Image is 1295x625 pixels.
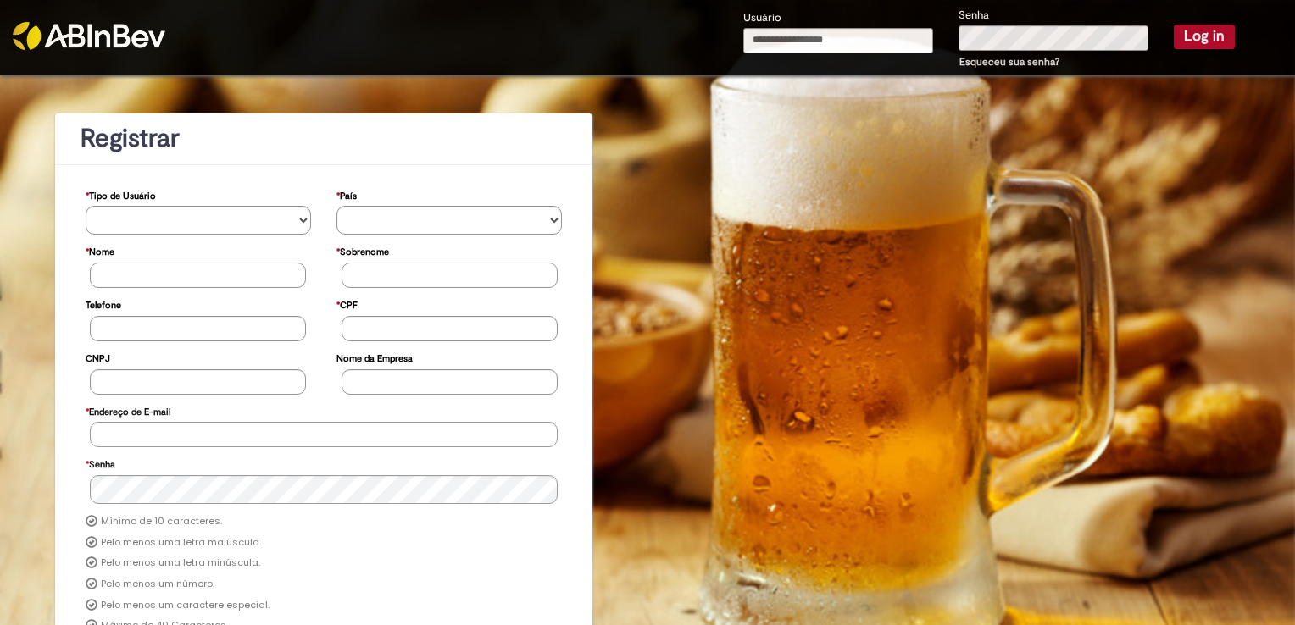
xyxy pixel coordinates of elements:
[81,124,567,152] h1: Registrar
[336,182,357,207] label: País
[101,556,260,570] label: Pelo menos uma letra minúscula.
[101,578,214,591] label: Pelo menos um número.
[13,22,165,50] img: ABInbev-white.png
[336,345,413,369] label: Nome da Empresa
[959,55,1059,69] a: Esqueceu sua senha?
[336,291,358,316] label: CPF
[743,10,781,26] label: Usuário
[86,345,110,369] label: CNPJ
[1174,25,1235,48] button: Log in
[101,599,270,612] label: Pelo menos um caractere especial.
[336,238,389,263] label: Sobrenome
[86,182,156,207] label: Tipo de Usuário
[959,8,989,24] label: Senha
[101,536,261,550] label: Pelo menos uma letra maiúscula.
[86,238,114,263] label: Nome
[86,291,121,316] label: Telefone
[86,398,170,423] label: Endereço de E-mail
[86,451,115,475] label: Senha
[101,515,222,528] label: Mínimo de 10 caracteres.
